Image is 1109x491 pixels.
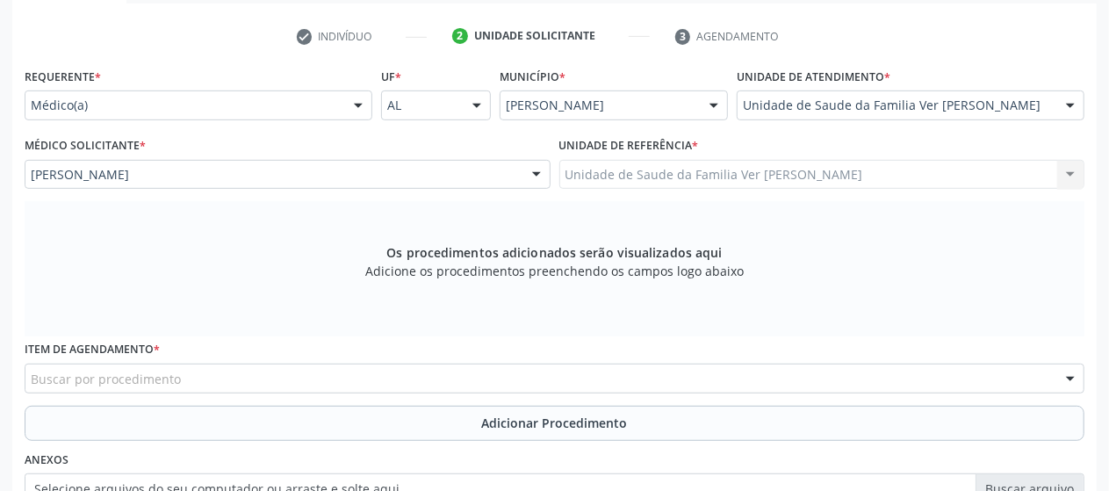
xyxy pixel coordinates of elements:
[743,97,1048,114] span: Unidade de Saude da Familia Ver [PERSON_NAME]
[386,243,722,262] span: Os procedimentos adicionados serão visualizados aqui
[482,414,628,432] span: Adicionar Procedimento
[31,97,336,114] span: Médico(a)
[452,28,468,44] div: 2
[31,370,181,388] span: Buscar por procedimento
[31,166,515,184] span: [PERSON_NAME]
[25,63,101,90] label: Requerente
[25,406,1084,441] button: Adicionar Procedimento
[365,262,744,280] span: Adicione os procedimentos preenchendo os campos logo abaixo
[381,63,401,90] label: UF
[25,133,146,160] label: Médico Solicitante
[25,336,160,364] label: Item de agendamento
[500,63,565,90] label: Município
[737,63,890,90] label: Unidade de atendimento
[559,133,699,160] label: Unidade de referência
[387,97,455,114] span: AL
[506,97,692,114] span: [PERSON_NAME]
[474,28,595,44] div: Unidade solicitante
